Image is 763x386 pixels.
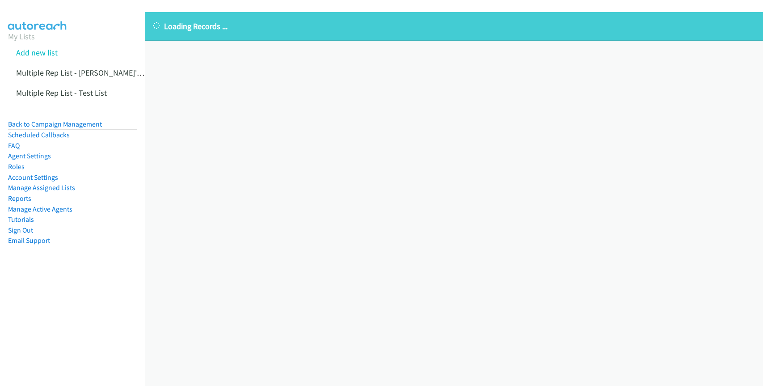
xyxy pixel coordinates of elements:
a: Reports [8,194,31,203]
a: My Lists [8,31,35,42]
a: Multiple Rep List - Test List [16,88,107,98]
a: Email Support [8,236,50,245]
a: Agent Settings [8,152,51,160]
p: Loading Records ... [153,20,755,32]
a: Roles [8,162,25,171]
a: Tutorials [8,215,34,224]
a: Add new list [16,47,58,58]
a: Account Settings [8,173,58,182]
a: Multiple Rep List - [PERSON_NAME]'s List [16,68,154,78]
a: Manage Assigned Lists [8,183,75,192]
a: Manage Active Agents [8,205,72,213]
a: FAQ [8,141,20,150]
a: Sign Out [8,226,33,234]
a: Scheduled Callbacks [8,131,70,139]
a: Back to Campaign Management [8,120,102,128]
